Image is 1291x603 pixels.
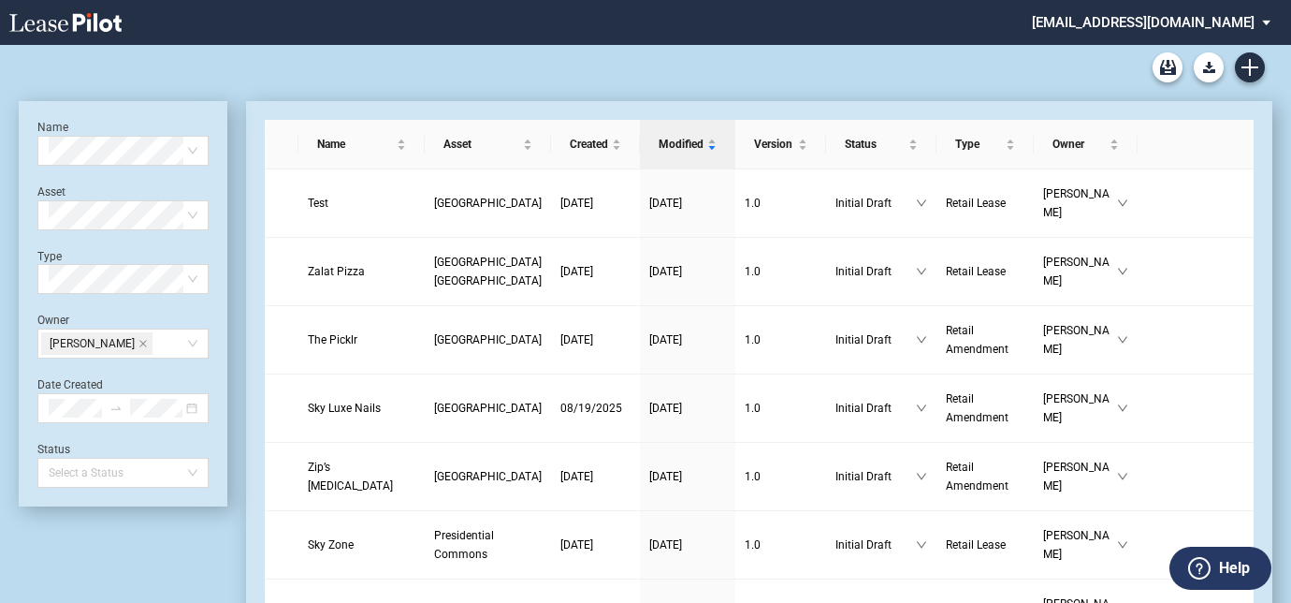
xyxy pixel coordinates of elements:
a: [GEOGRAPHIC_DATA] [GEOGRAPHIC_DATA] [434,253,542,290]
label: Name [37,121,68,134]
span: down [1117,198,1128,209]
a: Create new document [1235,52,1265,82]
a: 1.0 [745,536,817,554]
a: Retail Lease [946,262,1024,281]
span: down [1117,334,1128,346]
span: down [916,334,927,346]
label: Asset [37,185,65,199]
span: Zalat Pizza [308,265,365,278]
span: [DATE] [649,538,682,552]
span: Catherine Midkiff [41,332,152,355]
a: Retail Lease [946,536,1024,554]
a: [GEOGRAPHIC_DATA] [434,331,542,349]
span: 1 . 0 [745,333,761,346]
span: Created [570,135,608,154]
a: 1.0 [745,262,817,281]
span: Retail Amendment [946,461,1008,493]
span: Status [845,135,905,154]
span: swap-right [109,402,123,415]
a: Sky Zone [308,536,415,554]
span: Type [955,135,1002,154]
span: Retail Amendment [946,324,1008,356]
span: Initial Draft [835,194,916,213]
th: Owner [1034,120,1138,169]
a: [DATE] [560,194,631,213]
a: 1.0 [745,399,817,418]
a: [GEOGRAPHIC_DATA] [434,194,542,213]
label: Owner [37,314,69,327]
span: [PERSON_NAME] [1043,321,1117,359]
span: Retail Lease [946,538,1006,552]
span: [DATE] [649,470,682,483]
span: [DATE] [560,265,593,278]
span: [PERSON_NAME] [1043,184,1117,222]
span: down [916,198,927,209]
span: Asset [443,135,519,154]
span: Name [317,135,393,154]
a: [DATE] [560,536,631,554]
span: [PERSON_NAME] [50,333,135,354]
a: Sky Luxe Nails [308,399,415,418]
span: 1 . 0 [745,265,761,278]
span: Initial Draft [835,262,916,281]
a: [DATE] [560,331,631,349]
span: down [916,266,927,277]
button: Download Blank Form [1194,52,1224,82]
th: Status [826,120,936,169]
span: down [1117,539,1128,551]
span: Zip’s Dry Cleaning [308,461,393,493]
span: down [916,471,927,482]
th: Type [936,120,1034,169]
a: Presidential Commons [434,526,542,564]
span: [DATE] [649,197,682,210]
a: 1.0 [745,194,817,213]
label: Help [1219,556,1250,581]
button: Help [1169,547,1271,590]
span: down [1117,471,1128,482]
a: [GEOGRAPHIC_DATA] [434,399,542,418]
md-menu: Download Blank Form List [1188,52,1229,82]
a: The Picklr [308,331,415,349]
span: down [916,403,927,414]
th: Created [551,120,640,169]
span: Owner [1052,135,1106,154]
span: [PERSON_NAME] [1043,253,1117,290]
a: 1.0 [745,467,817,486]
span: Initial Draft [835,536,916,554]
span: Initial Draft [835,467,916,486]
span: Sky Zone [308,538,354,552]
a: 1.0 [745,331,817,349]
span: Braemar Village Center [434,197,542,210]
span: Westgate Shopping Center [434,470,542,483]
a: [DATE] [649,194,726,213]
span: [DATE] [649,265,682,278]
span: [DATE] [560,197,593,210]
span: Sky Luxe Nails [308,402,381,415]
span: down [1117,403,1128,414]
span: Presidential Commons [434,529,494,561]
span: [DATE] [560,470,593,483]
span: Initial Draft [835,399,916,418]
span: [PERSON_NAME] [1043,526,1117,564]
label: Date Created [37,378,103,391]
label: Type [37,250,62,263]
a: Retail Amendment [946,321,1024,359]
span: [DATE] [560,538,593,552]
span: Initial Draft [835,331,916,349]
th: Version [735,120,826,169]
span: [DATE] [649,333,682,346]
span: to [109,402,123,415]
a: [DATE] [649,467,726,486]
span: [DATE] [649,402,682,415]
span: Test [308,197,328,210]
a: Archive [1153,52,1182,82]
span: [PERSON_NAME] [1043,458,1117,495]
a: [DATE] [560,262,631,281]
span: Huntington Square Plaza [434,333,542,346]
span: 1 . 0 [745,402,761,415]
a: 08/19/2025 [560,399,631,418]
span: 1 . 0 [745,538,761,552]
span: Retail Lease [946,197,1006,210]
span: Pompano Citi Centre [434,402,542,415]
span: Town Center Colleyville [434,256,542,287]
